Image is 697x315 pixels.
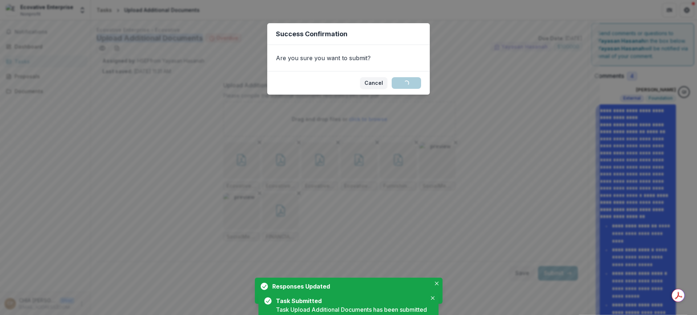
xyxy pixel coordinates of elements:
[360,77,387,89] button: Cancel
[432,279,441,288] button: Close
[428,294,437,302] button: Close
[272,282,428,291] div: Responses Updated
[276,305,427,314] div: Task Upload Additional Documents has been submitted
[276,297,424,305] div: Task Submitted
[267,23,430,45] header: Success Confirmation
[267,45,430,71] div: Are you sure you want to submit?
[272,291,431,299] div: Updated responses for task Upload Additional Documents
